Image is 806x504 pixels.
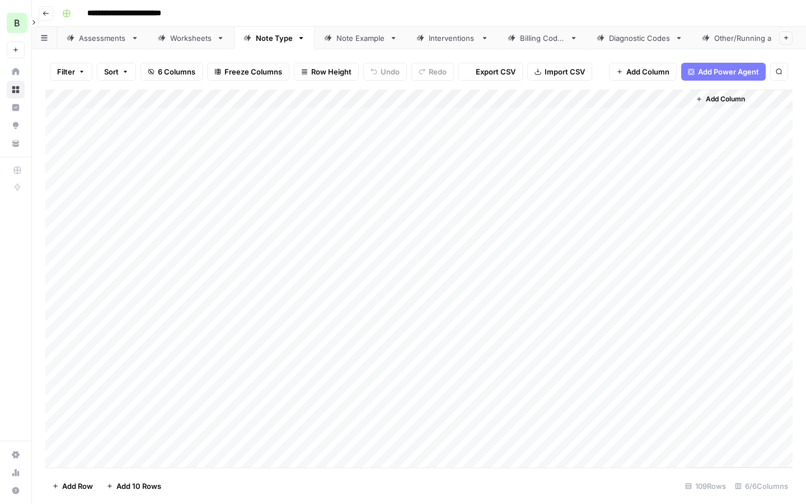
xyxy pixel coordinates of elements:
div: Other/Running a Practice [714,32,802,44]
button: Add Power Agent [681,63,766,81]
button: Filter [50,63,92,81]
button: Add 10 Rows [100,477,168,495]
button: Sort [97,63,136,81]
a: Interventions [407,27,498,49]
button: Add Row [45,477,100,495]
span: Filter [57,66,75,77]
div: Worksheets [170,32,212,44]
a: Note Type [234,27,315,49]
span: Import CSV [545,66,585,77]
span: Undo [381,66,400,77]
button: 6 Columns [140,63,203,81]
div: Interventions [429,32,476,44]
a: Your Data [7,134,25,152]
span: 6 Columns [158,66,195,77]
span: Add 10 Rows [116,480,161,492]
span: Export CSV [476,66,516,77]
span: Add Column [706,94,745,104]
span: Sort [104,66,119,77]
div: Assessments [79,32,126,44]
a: Insights [7,99,25,116]
div: Diagnostic Codes [609,32,671,44]
span: Add Row [62,480,93,492]
div: 109 Rows [681,477,730,495]
div: Note Type [256,32,293,44]
button: Export CSV [458,63,523,81]
span: Row Height [311,66,352,77]
span: B [14,16,20,30]
span: Redo [429,66,447,77]
span: Add Power Agent [698,66,759,77]
button: Redo [411,63,454,81]
button: Undo [363,63,407,81]
button: Add Column [609,63,677,81]
a: Billing Codes [498,27,587,49]
button: Workspace: Blueprint [7,9,25,37]
div: Billing Codes [520,32,565,44]
button: Import CSV [527,63,592,81]
a: Browse [7,81,25,99]
span: Freeze Columns [224,66,282,77]
button: Help + Support [7,482,25,500]
a: Worksheets [148,27,234,49]
a: Note Example [315,27,407,49]
div: Note Example [336,32,385,44]
button: Row Height [294,63,359,81]
span: Add Column [626,66,669,77]
a: Usage [7,464,25,482]
div: 6/6 Columns [730,477,793,495]
a: Assessments [57,27,148,49]
button: Freeze Columns [207,63,289,81]
a: Opportunities [7,116,25,134]
a: Settings [7,446,25,464]
a: Home [7,63,25,81]
button: Add Column [691,92,749,106]
a: Diagnostic Codes [587,27,692,49]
